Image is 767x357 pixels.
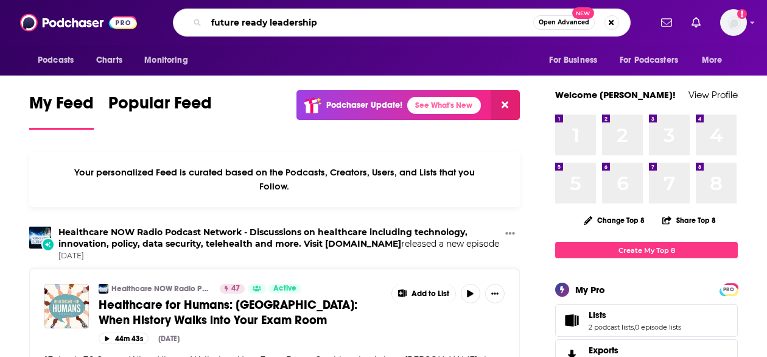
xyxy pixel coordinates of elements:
[268,284,301,294] a: Active
[693,49,738,72] button: open menu
[136,49,203,72] button: open menu
[29,49,89,72] button: open menu
[41,238,55,251] div: New Episode
[620,52,678,69] span: For Podcasters
[231,283,240,295] span: 47
[559,312,584,329] a: Lists
[589,309,606,320] span: Lists
[656,12,677,33] a: Show notifications dropdown
[720,9,747,36] span: Logged in as aridings
[688,89,738,101] a: View Profile
[273,283,296,295] span: Active
[572,7,594,19] span: New
[533,15,595,30] button: Open AdvancedNew
[158,334,180,343] div: [DATE]
[99,297,357,328] span: Healthcare for Humans: [GEOGRAPHIC_DATA]: When History Walks into Your Exam Room
[99,333,149,344] button: 44m 43s
[612,49,696,72] button: open menu
[99,297,383,328] a: Healthcare for Humans: [GEOGRAPHIC_DATA]: When History Walks into Your Exam Room
[549,52,597,69] span: For Business
[555,89,676,101] a: Welcome [PERSON_NAME]!
[29,93,94,121] span: My Feed
[702,52,723,69] span: More
[687,12,706,33] a: Show notifications dropdown
[58,251,500,261] span: [DATE]
[20,11,137,34] img: Podchaser - Follow, Share and Rate Podcasts
[412,289,449,299] span: Add to List
[58,227,500,250] h3: released a new episode
[555,242,738,258] a: Create My Top 8
[29,227,51,249] img: Healthcare NOW Radio Podcast Network - Discussions on healthcare including technology, innovation...
[88,49,130,72] a: Charts
[58,227,468,249] a: Healthcare NOW Radio Podcast Network - Discussions on healthcare including technology, innovation...
[662,208,716,232] button: Share Top 8
[720,9,747,36] button: Show profile menu
[721,285,736,294] a: PRO
[220,284,245,294] a: 47
[173,9,631,37] div: Search podcasts, credits, & more...
[108,93,212,121] span: Popular Feed
[576,213,652,228] button: Change Top 8
[407,97,481,114] a: See What's New
[634,323,635,331] span: ,
[29,152,520,207] div: Your personalized Feed is curated based on the Podcasts, Creators, Users, and Lists that you Follow.
[541,49,612,72] button: open menu
[99,284,108,294] img: Healthcare NOW Radio Podcast Network - Discussions on healthcare including technology, innovation...
[326,100,402,110] p: Podchaser Update!
[392,284,455,303] button: Show More Button
[737,9,747,19] svg: Add a profile image
[206,13,533,32] input: Search podcasts, credits, & more...
[485,284,505,303] button: Show More Button
[589,345,618,356] span: Exports
[44,284,89,328] img: Healthcare for Humans: Congo: When History Walks into Your Exam Room
[589,323,634,331] a: 2 podcast lists
[720,9,747,36] img: User Profile
[108,93,212,130] a: Popular Feed
[111,284,212,294] a: Healthcare NOW Radio Podcast Network - Discussions on healthcare including technology, innovation...
[575,284,605,295] div: My Pro
[635,323,681,331] a: 0 episode lists
[500,227,520,242] button: Show More Button
[589,309,681,320] a: Lists
[29,93,94,130] a: My Feed
[555,304,738,337] span: Lists
[721,285,736,294] span: PRO
[38,52,74,69] span: Podcasts
[539,19,589,26] span: Open Advanced
[144,52,187,69] span: Monitoring
[96,52,122,69] span: Charts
